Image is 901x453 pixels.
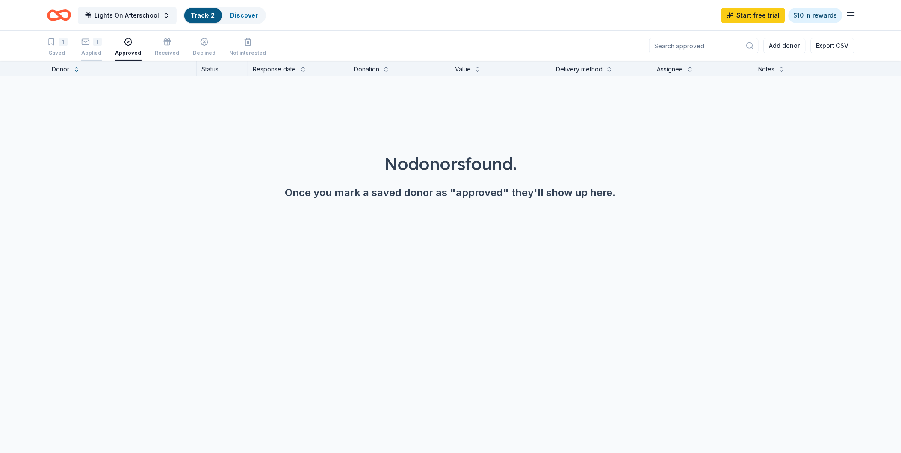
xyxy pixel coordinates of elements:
div: Donation [354,64,379,74]
button: Not interested [230,34,266,61]
button: Lights On Afterschool [78,7,177,24]
div: No donors found. [21,152,880,176]
div: Received [155,50,180,56]
div: Saved [47,50,68,56]
button: Approved [115,34,142,61]
button: 1Applied [81,34,102,61]
button: Track· 2Discover [183,7,266,24]
div: Approved [115,50,142,56]
div: Value [455,64,471,74]
div: Delivery method [556,64,603,74]
button: Add donor [764,38,806,53]
a: Start free trial [721,8,785,23]
button: Received [155,34,180,61]
button: Declined [193,34,216,61]
div: Notes [758,64,775,74]
div: Status [197,61,248,76]
a: $10 in rewards [789,8,842,23]
a: Discover [230,12,258,19]
a: Track· 2 [191,12,215,19]
div: Applied [81,50,102,56]
button: Export CSV [811,38,854,53]
div: Assignee [657,64,683,74]
a: Home [47,5,71,25]
div: Donor [52,64,70,74]
div: 1 [59,38,68,46]
div: Once you mark a saved donor as "approved" they'll show up here. [21,186,880,200]
div: Declined [193,50,216,56]
input: Search approved [649,38,759,53]
button: 1Saved [47,34,68,61]
div: Not interested [230,50,266,56]
div: Response date [253,64,296,74]
div: 1 [93,38,102,46]
span: Lights On Afterschool [95,10,160,21]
